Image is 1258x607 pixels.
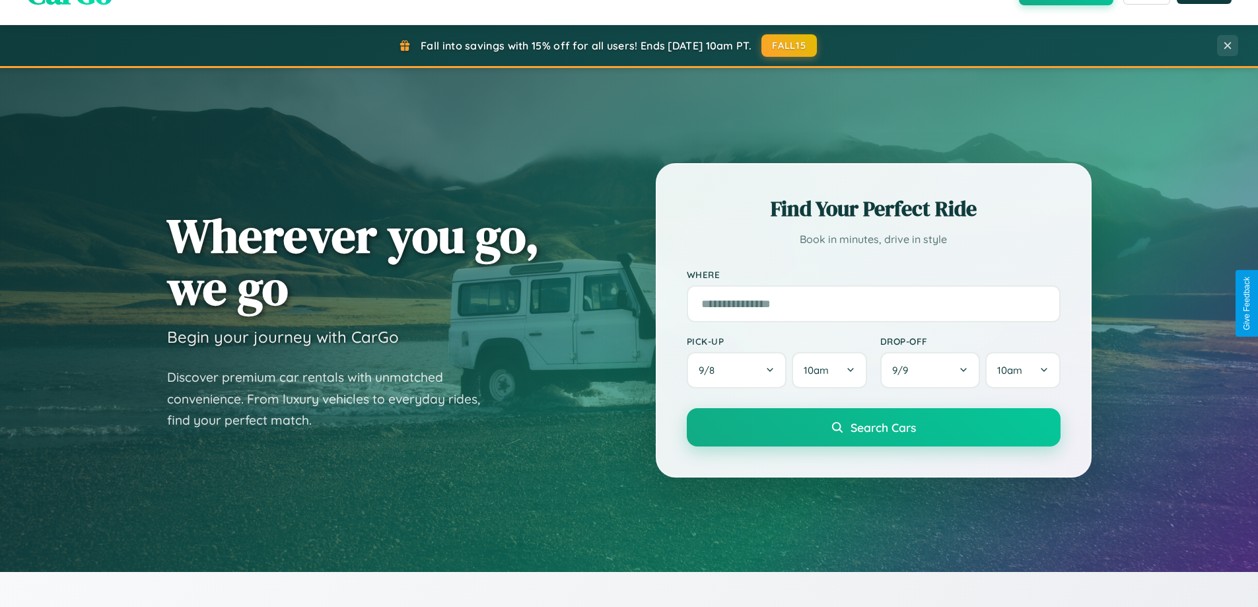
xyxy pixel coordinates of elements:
button: 10am [792,352,866,388]
button: FALL15 [761,34,817,57]
button: Search Cars [687,408,1061,446]
h1: Wherever you go, we go [167,209,540,314]
label: Pick-up [687,336,867,347]
span: Search Cars [851,420,916,435]
p: Discover premium car rentals with unmatched convenience. From luxury vehicles to everyday rides, ... [167,367,497,431]
button: 9/8 [687,352,787,388]
p: Book in minutes, drive in style [687,230,1061,249]
label: Where [687,269,1061,280]
span: Fall into savings with 15% off for all users! Ends [DATE] 10am PT. [421,39,751,52]
label: Drop-off [880,336,1061,347]
span: 9 / 8 [699,364,721,376]
button: 9/9 [880,352,981,388]
h3: Begin your journey with CarGo [167,327,399,347]
span: 9 / 9 [892,364,915,376]
h2: Find Your Perfect Ride [687,194,1061,223]
button: 10am [985,352,1060,388]
div: Give Feedback [1242,277,1251,330]
span: 10am [804,364,829,376]
span: 10am [997,364,1022,376]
